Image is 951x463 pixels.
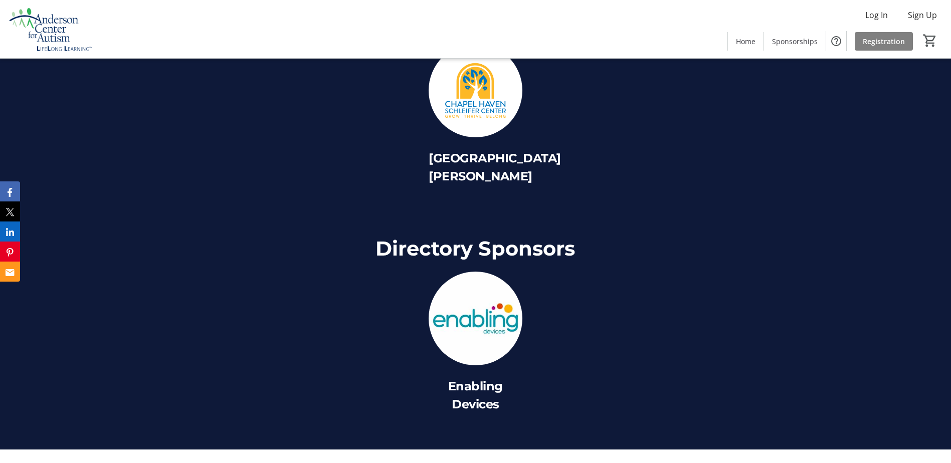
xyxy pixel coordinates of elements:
span: [GEOGRAPHIC_DATA][PERSON_NAME] [429,151,561,183]
button: Log In [857,7,896,23]
a: Sponsorships [764,32,826,51]
a: Registration [855,32,913,51]
span: Directory Sponsors [375,236,575,261]
button: Help [826,31,846,51]
a: Home [728,32,764,51]
img: <p><span style="color: rgb(255, 255, 255);">Enabling Devices</span></p> logo [429,272,522,365]
button: Cart [921,32,939,50]
span: Enabling Devices [448,379,503,411]
span: Log In [865,9,888,21]
img: <p><span style="color: rgb(255, 255, 255);">Chapel Haven Schleifer Center</span></p> logo [429,44,522,137]
span: Sponsorships [772,36,818,47]
span: Sign Up [908,9,937,21]
span: Home [736,36,755,47]
button: Sign Up [900,7,945,23]
span: Registration [863,36,905,47]
img: Anderson Center for Autism's Logo [6,4,95,54]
